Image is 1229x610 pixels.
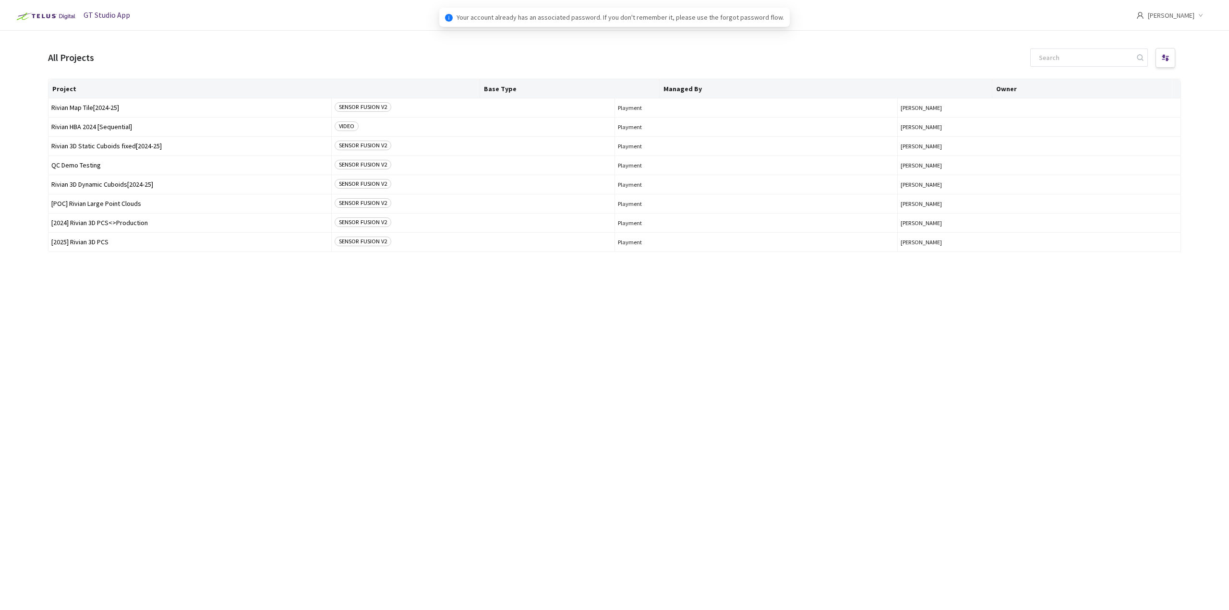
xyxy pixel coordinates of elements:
[901,123,1178,131] button: [PERSON_NAME]
[618,181,895,188] span: Playment
[445,14,453,22] span: info-circle
[901,200,1178,207] button: [PERSON_NAME]
[901,162,1178,169] button: [PERSON_NAME]
[51,239,328,246] span: [2025] Rivian 3D PCS
[618,123,895,131] span: Playment
[335,160,391,169] span: SENSOR FUSION V2
[901,219,1178,227] button: [PERSON_NAME]
[618,143,895,150] span: Playment
[618,239,895,246] span: Playment
[335,141,391,150] span: SENSOR FUSION V2
[1198,13,1203,18] span: down
[84,10,130,20] span: GT Studio App
[618,104,895,111] span: Playment
[660,79,992,98] th: Managed By
[51,104,328,111] span: Rivian Map Tile[2024-25]
[335,198,391,208] span: SENSOR FUSION V2
[1033,49,1135,66] input: Search
[335,121,359,131] span: VIDEO
[1136,12,1144,19] span: user
[51,143,328,150] span: Rivian 3D Static Cuboids fixed[2024-25]
[51,181,328,188] span: Rivian 3D Dynamic Cuboids[2024-25]
[618,219,895,227] span: Playment
[51,219,328,227] span: [2024] Rivian 3D PCS<>Production
[335,237,391,246] span: SENSOR FUSION V2
[901,239,1178,246] button: [PERSON_NAME]
[51,200,328,207] span: [POC] Rivian Large Point Clouds
[901,104,1178,111] button: [PERSON_NAME]
[618,200,895,207] span: Playment
[48,50,94,65] div: All Projects
[457,12,784,23] span: Your account already has an associated password. If you don't remember it, please use the forgot ...
[618,162,895,169] span: Playment
[335,102,391,112] span: SENSOR FUSION V2
[901,143,1178,150] button: [PERSON_NAME]
[51,162,328,169] span: QC Demo Testing
[480,79,660,98] th: Base Type
[51,123,328,131] span: Rivian HBA 2024 [Sequential]
[48,79,480,98] th: Project
[335,179,391,189] span: SENSOR FUSION V2
[335,217,391,227] span: SENSOR FUSION V2
[992,79,1172,98] th: Owner
[12,9,78,24] img: Telus
[901,181,1178,188] button: [PERSON_NAME]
